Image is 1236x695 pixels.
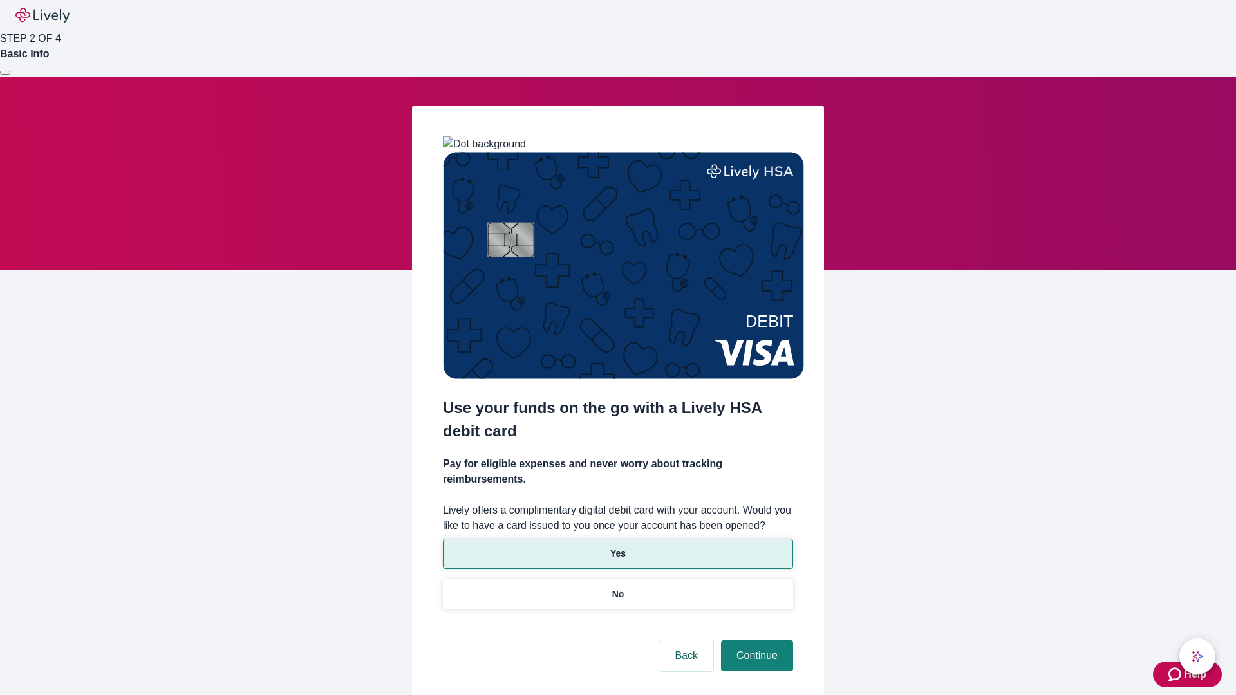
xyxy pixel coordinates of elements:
[659,640,713,671] button: Back
[443,396,793,443] h2: Use your funds on the go with a Lively HSA debit card
[443,503,793,533] label: Lively offers a complimentary digital debit card with your account. Would you like to have a card...
[1191,650,1204,663] svg: Lively AI Assistant
[612,588,624,601] p: No
[610,547,626,561] p: Yes
[1184,667,1206,682] span: Help
[443,539,793,569] button: Yes
[15,8,70,23] img: Lively
[1179,638,1215,674] button: chat
[721,640,793,671] button: Continue
[443,136,526,152] img: Dot background
[443,152,804,379] img: Debit card
[443,579,793,609] button: No
[443,456,793,487] h4: Pay for eligible expenses and never worry about tracking reimbursements.
[1153,662,1222,687] button: Zendesk support iconHelp
[1168,667,1184,682] svg: Zendesk support icon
